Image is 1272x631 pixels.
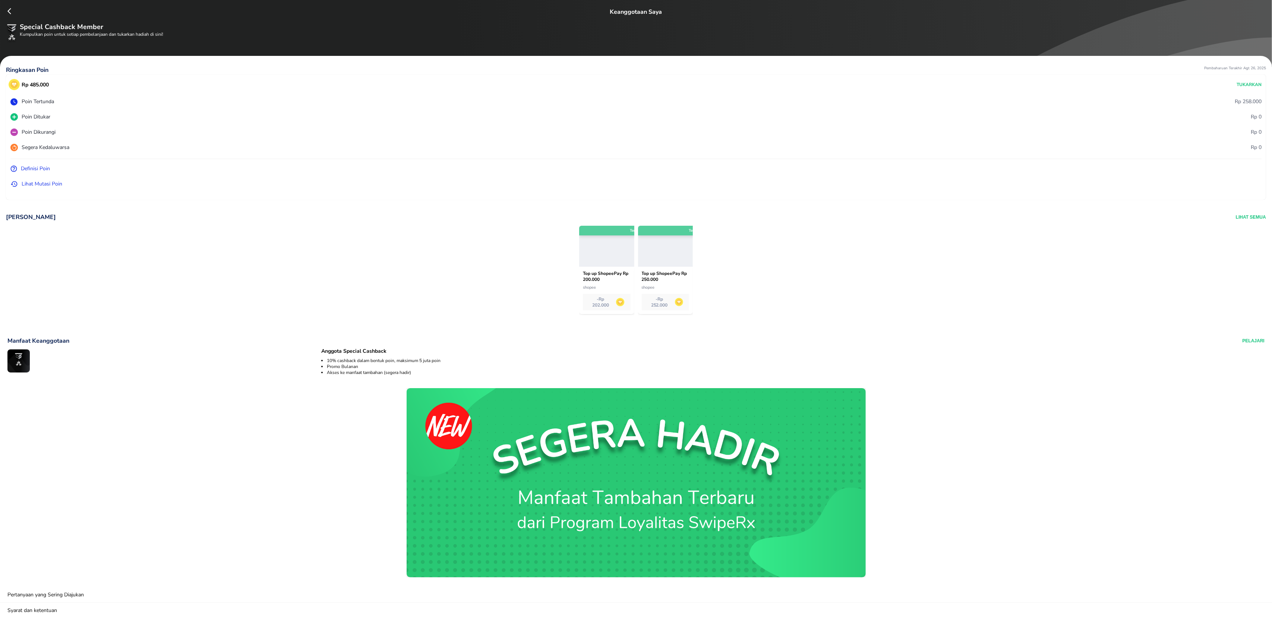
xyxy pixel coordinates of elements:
p: Manfaat Keanggotaan [7,337,69,345]
button: Lihat Semua [1236,213,1266,221]
img: loyalty-coming-soon-banner.1ba9edef.png [407,388,866,577]
li: Promo Bulanan [327,364,1263,370]
p: Segera Kedaluwarsa [22,143,69,151]
p: Terkirim [689,228,702,234]
span: shopee [642,285,655,290]
button: PELAJARI [1243,337,1265,345]
p: Top up ShopeePay Rp 200.000 [583,270,631,282]
p: Poin Tertunda [22,98,54,105]
p: Rp 0 [1251,113,1262,121]
p: Top up ShopeePay Rp 250.000 [642,270,689,282]
p: Tukarkan [1237,81,1262,88]
li: 10% cashback dalam bentuk poin, maksimum 5 juta poin [327,358,1263,364]
p: Lihat Mutasi Poin [22,180,62,188]
li: Akses ke manfaat tambahan (segera hadir) [327,370,1263,375]
p: Pembaharuan Terakhir Agt 26, 2025 [1204,66,1266,74]
p: Rp 0 [1251,128,1262,136]
p: Keanggotaan Saya [610,7,662,16]
p: Pertanyaan yang Sering Diajukan [7,591,84,599]
p: Rp 485.000 [22,81,49,89]
p: Poin Dikurangi [22,128,56,136]
div: Anggota Special Cashback [321,349,1263,353]
p: Poin Ditukar [22,113,50,121]
p: Rp 258.000 [1235,98,1262,105]
p: Ringkasan Poin [6,66,48,74]
p: Definisi Poin [21,165,50,172]
p: Terkirim [630,228,643,234]
p: Special Cashback Member [20,22,1266,32]
p: [PERSON_NAME] [6,213,56,221]
span: shopee [583,285,596,290]
p: Rp 0 [1251,143,1262,151]
p: Syarat dan ketentuan [7,606,57,614]
p: Kumpulkan poin untuk setiap pembelanjaan dan tukarkan hadiah di sini! [20,32,1266,37]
